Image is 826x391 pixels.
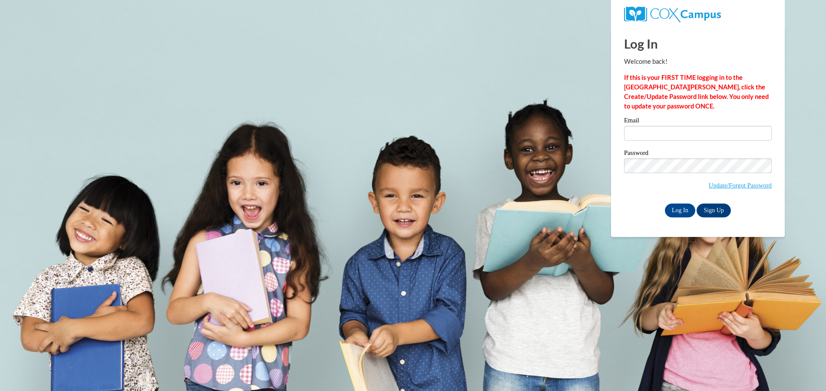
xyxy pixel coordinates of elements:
label: Email [624,117,772,126]
label: Password [624,150,772,158]
p: Welcome back! [624,57,772,66]
a: COX Campus [624,10,721,17]
img: COX Campus [624,7,721,22]
input: Log In [665,204,695,217]
strong: If this is your FIRST TIME logging in to the [GEOGRAPHIC_DATA][PERSON_NAME], click the Create/Upd... [624,74,769,110]
a: Sign Up [697,204,730,217]
h1: Log In [624,35,772,53]
a: Update/Forgot Password [709,182,772,189]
